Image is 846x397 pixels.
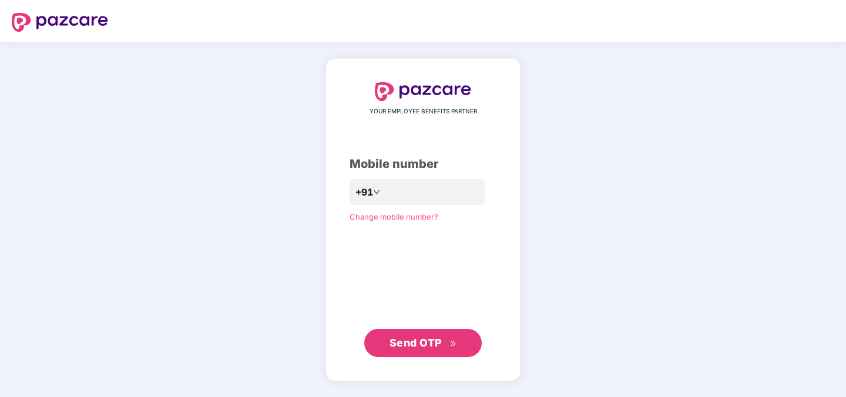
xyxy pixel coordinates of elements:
[373,189,380,196] span: down
[350,155,496,173] div: Mobile number
[375,82,471,101] img: logo
[390,337,442,349] span: Send OTP
[370,107,477,116] span: YOUR EMPLOYEE BENEFITS PARTNER
[364,329,482,357] button: Send OTPdouble-right
[350,212,438,221] a: Change mobile number?
[12,13,108,32] img: logo
[355,185,373,200] span: +91
[449,340,457,348] span: double-right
